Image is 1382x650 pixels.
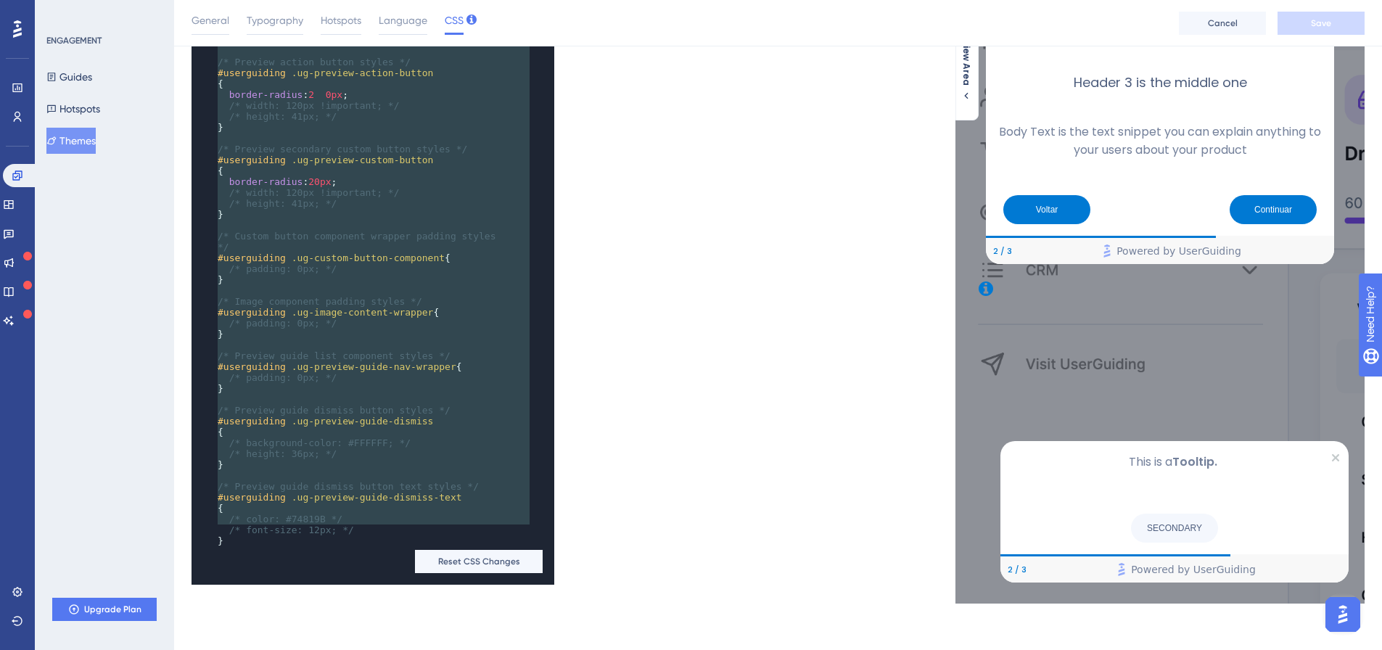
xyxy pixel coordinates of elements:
button: Next [274,404,361,433]
span: #userguiding [218,155,286,165]
span: /* padding: 0px; */ [229,263,337,274]
span: } [218,329,223,340]
span: /* Preview action button styles */ [218,57,411,67]
span: CSS [445,12,464,29]
span: Upgrade Plan [84,604,141,615]
span: } [218,535,223,546]
span: /* background-color: #FFFFFF; */ [229,437,411,448]
span: Powered by UserGuiding [161,451,286,469]
span: 20px [308,176,331,187]
h3: Header 3 is the middle one [42,281,367,301]
span: Need Help? [34,4,91,21]
h1: Header 1 is the first one [42,162,367,195]
span: border-radius [229,89,303,100]
div: ENGAGEMENT [46,35,102,46]
button: Cancel [1179,12,1266,35]
button: Hotspots [46,96,100,122]
span: } [218,209,223,220]
h2: Header 2 is the cool one [42,226,367,251]
span: /* color: #74819B */ [229,514,343,524]
span: } [218,274,223,285]
span: .ug-preview-guide-dismiss [292,416,434,427]
span: #userguiding [218,252,286,263]
span: } [218,122,223,133]
span: } [218,383,223,394]
img: Modal Media [132,5,277,150]
span: #userguiding [218,67,286,78]
span: #userguiding [218,416,286,427]
span: /* Preview secondary custom button styles */ [218,144,467,155]
span: { [218,427,223,437]
span: /* Image component padding styles */ [218,296,422,307]
span: #userguiding [218,492,286,503]
span: /* Custom button component wrapper padding styles */ [218,231,501,252]
span: : ; [218,89,348,100]
span: /* width: 120px !important; */ [229,187,400,198]
span: { [218,503,223,514]
iframe: UserGuiding AI Assistant Launcher [1321,593,1365,636]
button: Previous [48,404,135,433]
span: { [218,78,223,89]
span: border-radius [229,176,303,187]
span: .ug-preview-action-button [292,67,434,78]
span: .ug-image-content-wrapper [292,307,434,318]
div: Close Preview [362,5,373,27]
span: 0px [326,89,342,100]
span: Save [1311,17,1331,29]
div: Footer [30,447,379,473]
span: { [218,252,451,263]
span: Reset CSS Changes [438,556,520,567]
span: /* font-size: 12px; */ [229,524,354,535]
div: Step 2 of 3 [38,454,57,466]
span: .ug-preview-guide-nav-wrapper [292,361,456,372]
span: /* padding: 0px; */ [229,318,337,329]
span: /* width: 120px !important; */ [229,100,400,111]
span: .ug-custom-button-component [292,252,445,263]
span: #userguiding [218,361,286,372]
span: Language [379,12,427,29]
span: /* height: 41px; */ [229,111,337,122]
span: .ug-preview-custom-button [292,155,434,165]
span: /* padding: 0px; */ [229,372,337,383]
button: Upgrade Plan [52,598,157,621]
span: /* Preview guide list component styles */ [218,350,451,361]
button: Themes [46,128,96,154]
p: Body Text is the text snippet you can explain anything to your users about your product [42,332,367,368]
button: Guides [46,64,92,90]
span: /* height: 36px; */ [229,448,337,459]
span: Cancel [1208,17,1238,29]
span: { [218,165,223,176]
span: Hotspots [321,12,361,29]
span: 2 [308,89,314,100]
span: /* Preview guide dismiss button styles */ [218,405,451,416]
span: /* height: 41px; */ [229,198,337,209]
span: : ; [218,176,337,187]
span: Typography [247,12,303,29]
span: General [192,12,229,29]
span: { [218,361,462,372]
span: #userguiding [218,307,286,318]
span: { [218,307,439,318]
span: .ug-preview-guide-dismiss-text [292,492,462,503]
span: /* Preview guide dismiss button text styles */ [218,481,479,492]
span: } [218,459,223,470]
button: Reset CSS Changes [415,550,543,573]
button: Save [1278,12,1365,35]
